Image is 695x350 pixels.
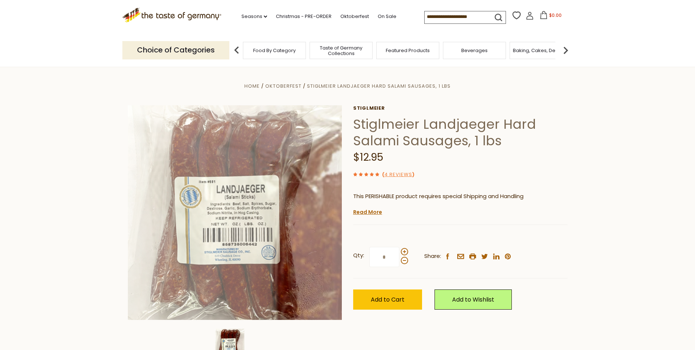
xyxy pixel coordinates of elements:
a: Oktoberfest [340,12,369,21]
strong: Qty: [353,251,364,260]
a: Beverages [461,48,488,53]
a: Christmas - PRE-ORDER [276,12,332,21]
a: Home [244,83,260,90]
input: Qty: [369,247,399,267]
a: Seasons [241,12,267,21]
span: Share: [424,252,441,261]
p: This PERISHABLE product requires special Shipping and Handling [353,192,568,201]
img: next arrow [558,43,573,58]
a: Add to Wishlist [435,289,512,310]
p: Choice of Categories [122,41,229,59]
img: Stiglmeier Landjaeger Hard Salami Sausages, 1 lbs [128,105,342,320]
a: Stiglmeier [353,105,568,111]
a: 4 Reviews [384,171,412,179]
h1: Stiglmeier Landjaeger Hard Salami Sausages, 1 lbs [353,116,568,149]
a: Featured Products [386,48,430,53]
a: Taste of Germany Collections [312,45,370,56]
button: Add to Cart [353,289,422,310]
span: Add to Cart [371,295,404,304]
button: $0.00 [535,11,566,22]
a: Stiglmeier Landjaeger Hard Salami Sausages, 1 lbs [307,83,451,90]
a: Read More [353,208,382,216]
span: ( ) [382,171,414,178]
a: On Sale [378,12,396,21]
a: Oktoberfest [265,83,302,90]
a: Baking, Cakes, Desserts [513,48,570,53]
span: $12.95 [353,150,383,164]
img: previous arrow [229,43,244,58]
span: $0.00 [549,12,562,18]
li: We will ship this product in heat-protective packaging and ice. [360,207,568,216]
a: Food By Category [253,48,296,53]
